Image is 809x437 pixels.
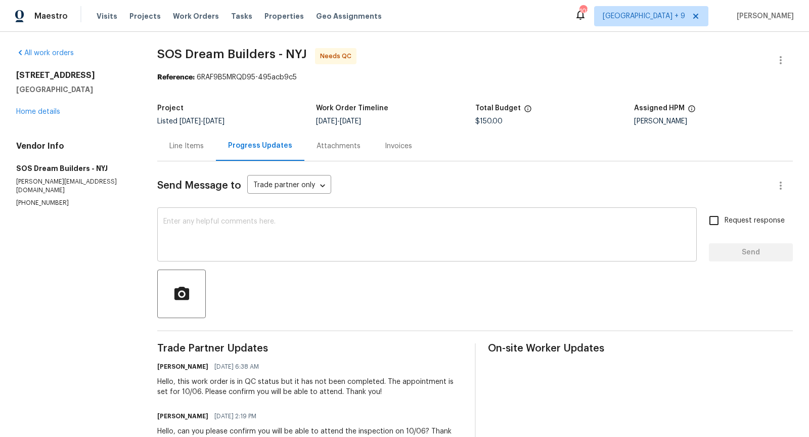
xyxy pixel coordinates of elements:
[157,74,195,81] b: Reference:
[725,215,785,226] span: Request response
[214,362,259,372] span: [DATE] 6:38 AM
[179,118,224,125] span: -
[316,105,388,112] h5: Work Order Timeline
[385,141,412,151] div: Invoices
[320,51,355,61] span: Needs QC
[264,11,304,21] span: Properties
[475,105,521,112] h5: Total Budget
[169,141,204,151] div: Line Items
[524,105,532,118] span: The total cost of line items that have been proposed by Opendoor. This sum includes line items th...
[129,11,161,21] span: Projects
[157,411,208,421] h6: [PERSON_NAME]
[475,118,503,125] span: $150.00
[316,118,337,125] span: [DATE]
[173,11,219,21] span: Work Orders
[634,118,793,125] div: [PERSON_NAME]
[16,84,133,95] h5: [GEOGRAPHIC_DATA]
[34,11,68,21] span: Maestro
[16,50,74,57] a: All work orders
[157,118,224,125] span: Listed
[603,11,685,21] span: [GEOGRAPHIC_DATA] + 9
[16,70,133,80] h2: [STREET_ADDRESS]
[157,48,307,60] span: SOS Dream Builders - NYJ
[579,6,587,16] div: 103
[157,181,241,191] span: Send Message to
[247,178,331,194] div: Trade partner only
[316,118,361,125] span: -
[488,343,793,354] span: On-site Worker Updates
[214,411,256,421] span: [DATE] 2:19 PM
[16,108,60,115] a: Home details
[231,13,252,20] span: Tasks
[203,118,224,125] span: [DATE]
[157,377,462,397] div: Hello, this work order is in QC status but it has not been completed. The appointment is set for ...
[634,105,685,112] h5: Assigned HPM
[179,118,201,125] span: [DATE]
[733,11,794,21] span: [PERSON_NAME]
[317,141,361,151] div: Attachments
[16,141,133,151] h4: Vendor Info
[16,178,133,195] p: [PERSON_NAME][EMAIL_ADDRESS][DOMAIN_NAME]
[340,118,361,125] span: [DATE]
[316,11,382,21] span: Geo Assignments
[157,343,462,354] span: Trade Partner Updates
[157,72,793,82] div: 6RAF9B5MRQD95-495acb9c5
[16,163,133,173] h5: SOS Dream Builders - NYJ
[16,199,133,207] p: [PHONE_NUMBER]
[688,105,696,118] span: The hpm assigned to this work order.
[228,141,292,151] div: Progress Updates
[97,11,117,21] span: Visits
[157,105,184,112] h5: Project
[157,362,208,372] h6: [PERSON_NAME]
